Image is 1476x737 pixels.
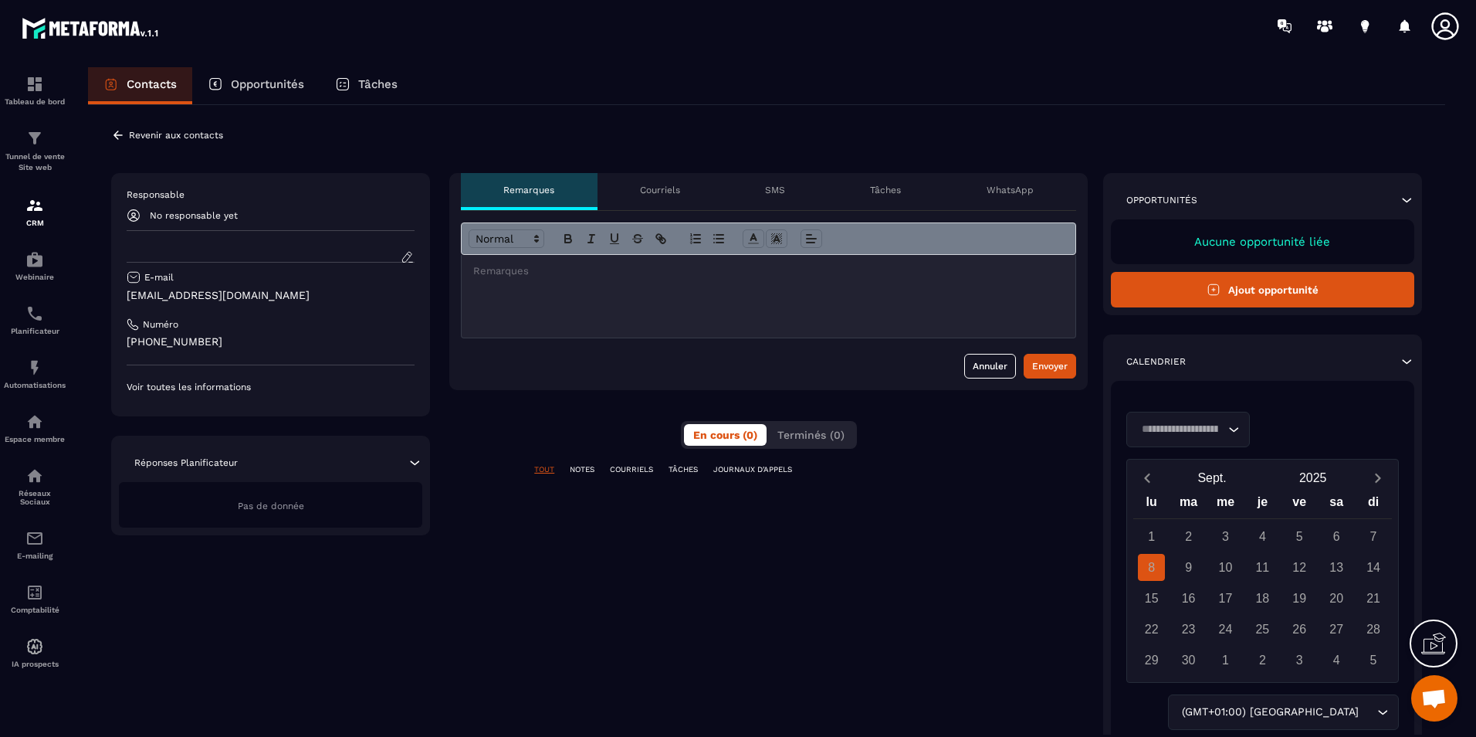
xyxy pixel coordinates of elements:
[25,583,44,602] img: accountant
[1262,464,1363,491] button: Open years overlay
[238,501,304,511] span: Pas de donnée
[1175,647,1202,674] div: 30
[610,464,653,475] p: COURRIELS
[1175,585,1202,612] div: 16
[4,489,66,506] p: Réseaux Sociaux
[1178,704,1362,721] span: (GMT+01:00) [GEOGRAPHIC_DATA]
[127,188,415,201] p: Responsable
[964,354,1016,379] button: Annuler
[1360,647,1387,674] div: 5
[4,63,66,117] a: formationformationTableau de bord
[4,219,66,227] p: CRM
[1323,554,1350,581] div: 13
[1323,585,1350,612] div: 20
[1281,491,1318,518] div: ve
[1170,491,1207,518] div: ma
[987,184,1034,196] p: WhatsApp
[4,239,66,293] a: automationsautomationsWebinaire
[231,77,304,91] p: Opportunités
[4,572,66,626] a: accountantaccountantComptabilité
[4,151,66,173] p: Tunnel de vente Site web
[25,75,44,93] img: formation
[25,129,44,148] img: formation
[4,327,66,335] p: Planificateur
[25,358,44,377] img: automations
[1355,491,1392,518] div: di
[1212,554,1239,581] div: 10
[1111,272,1414,307] button: Ajout opportunité
[1323,647,1350,674] div: 4
[1323,523,1350,550] div: 6
[127,335,415,349] p: [PHONE_NUMBER]
[1360,523,1387,550] div: 7
[713,464,792,475] p: JOURNAUX D'APPELS
[4,606,66,614] p: Comptabilité
[1207,491,1244,518] div: me
[1212,616,1239,643] div: 24
[4,401,66,455] a: automationsautomationsEspace membre
[1126,235,1399,249] p: Aucune opportunité liée
[4,381,66,389] p: Automatisations
[870,184,901,196] p: Tâches
[1133,491,1170,518] div: lu
[25,250,44,269] img: automations
[1249,523,1276,550] div: 4
[669,464,698,475] p: TÂCHES
[25,637,44,656] img: automations
[1138,616,1165,643] div: 22
[503,184,554,196] p: Remarques
[777,429,845,441] span: Terminés (0)
[1168,695,1399,730] div: Search for option
[4,455,66,518] a: social-networksocial-networkRéseaux Sociaux
[4,518,66,572] a: emailemailE-mailing
[1286,523,1313,550] div: 5
[4,293,66,347] a: schedulerschedulerPlanificateur
[4,347,66,401] a: automationsautomationsAutomatisations
[1126,194,1197,206] p: Opportunités
[1212,647,1239,674] div: 1
[1411,675,1457,722] div: Ouvrir le chat
[134,457,238,469] p: Réponses Planificateur
[693,429,757,441] span: En cours (0)
[1032,358,1068,374] div: Envoyer
[144,271,174,284] p: E-mail
[4,117,66,185] a: formationformationTunnel de vente Site web
[768,424,854,446] button: Terminés (0)
[1212,523,1239,550] div: 3
[1249,585,1276,612] div: 18
[1244,491,1281,518] div: je
[1162,464,1263,491] button: Open months overlay
[1175,554,1202,581] div: 9
[1024,354,1076,379] button: Envoyer
[534,464,554,475] p: TOUT
[25,467,44,485] img: social-network
[25,529,44,548] img: email
[127,288,415,303] p: [EMAIL_ADDRESS][DOMAIN_NAME]
[1133,467,1162,488] button: Previous month
[22,14,161,42] img: logo
[4,273,66,281] p: Webinaire
[25,304,44,323] img: scheduler
[358,77,398,91] p: Tâches
[192,67,320,104] a: Opportunités
[1138,554,1165,581] div: 8
[570,464,594,475] p: NOTES
[765,184,785,196] p: SMS
[4,660,66,668] p: IA prospects
[1212,585,1239,612] div: 17
[684,424,767,446] button: En cours (0)
[1318,491,1355,518] div: sa
[1360,585,1387,612] div: 21
[4,185,66,239] a: formationformationCRM
[1136,421,1224,438] input: Search for option
[1126,412,1250,447] div: Search for option
[1126,355,1186,368] p: Calendrier
[1323,616,1350,643] div: 27
[143,318,178,331] p: Numéro
[1138,647,1165,674] div: 29
[1249,647,1276,674] div: 2
[25,413,44,431] img: automations
[1133,523,1392,674] div: Calendar days
[1138,585,1165,612] div: 15
[1286,647,1313,674] div: 3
